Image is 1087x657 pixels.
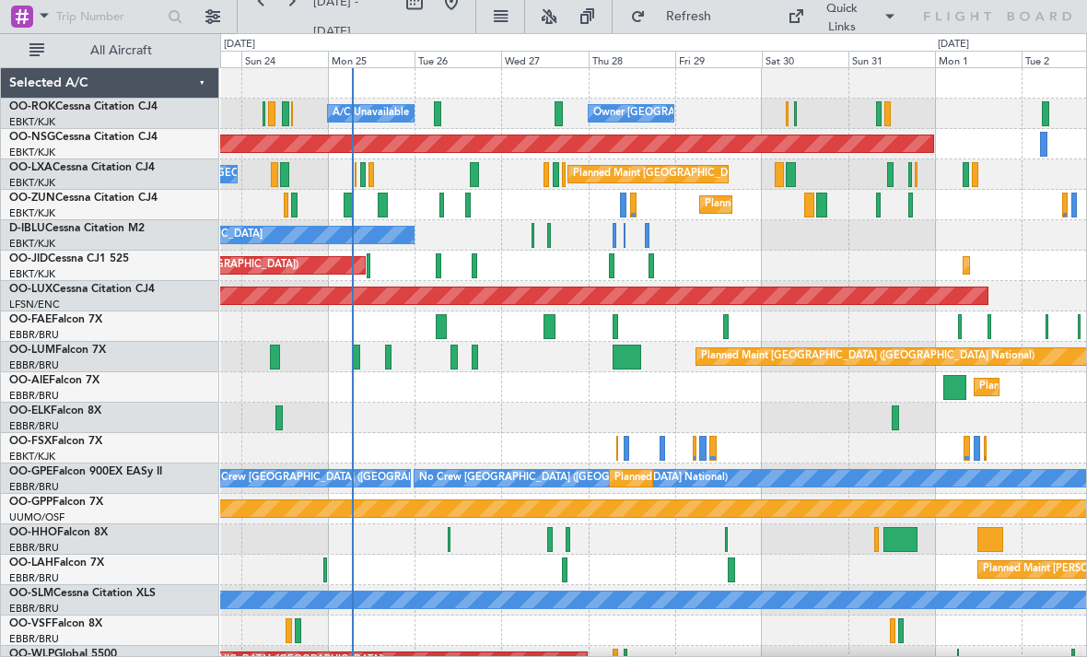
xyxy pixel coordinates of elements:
[415,51,501,67] div: Tue 26
[9,176,55,190] a: EBKT/KJK
[9,466,162,477] a: OO-GPEFalcon 900EX EASy II
[328,51,415,67] div: Mon 25
[20,36,200,65] button: All Aircraft
[9,223,145,234] a: D-IBLUCessna Citation M2
[9,510,64,524] a: UUMO/OSF
[778,2,906,31] button: Quick Links
[501,51,588,67] div: Wed 27
[9,253,129,264] a: OO-JIDCessna CJ1 525
[9,436,102,447] a: OO-FSXFalcon 7X
[9,162,53,173] span: OO-LXA
[705,191,919,218] div: Planned Maint Kortrijk-[GEOGRAPHIC_DATA]
[9,237,55,251] a: EBKT/KJK
[9,632,59,646] a: EBBR/BRU
[9,298,60,311] a: LFSN/ENC
[48,44,194,57] span: All Aircraft
[9,618,102,629] a: OO-VSFFalcon 8X
[9,588,53,599] span: OO-SLM
[9,419,59,433] a: EBBR/BRU
[938,37,969,53] div: [DATE]
[589,51,675,67] div: Thu 28
[9,267,55,281] a: EBKT/KJK
[9,450,55,463] a: EBKT/KJK
[9,206,55,220] a: EBKT/KJK
[9,101,158,112] a: OO-ROKCessna Citation CJ4
[9,480,59,494] a: EBBR/BRU
[622,2,732,31] button: Refresh
[9,132,55,143] span: OO-NSG
[848,51,935,67] div: Sun 31
[9,253,48,264] span: OO-JID
[9,497,53,508] span: OO-GPP
[9,162,155,173] a: OO-LXACessna Citation CJ4
[9,284,53,295] span: OO-LUX
[9,314,52,325] span: OO-FAE
[9,602,59,616] a: EBBR/BRU
[9,223,45,234] span: D-IBLU
[9,284,155,295] a: OO-LUXCessna Citation CJ4
[9,375,49,386] span: OO-AIE
[9,146,55,159] a: EBKT/KJK
[9,618,52,629] span: OO-VSF
[419,464,728,492] div: No Crew [GEOGRAPHIC_DATA] ([GEOGRAPHIC_DATA] National)
[241,51,328,67] div: Sun 24
[9,314,102,325] a: OO-FAEFalcon 7X
[9,358,59,372] a: EBBR/BRU
[9,193,55,204] span: OO-ZUN
[935,51,1022,67] div: Mon 1
[9,571,59,585] a: EBBR/BRU
[9,345,106,356] a: OO-LUMFalcon 7X
[9,557,104,569] a: OO-LAHFalcon 7X
[9,466,53,477] span: OO-GPE
[573,160,906,188] div: Planned Maint [GEOGRAPHIC_DATA] ([GEOGRAPHIC_DATA] National)
[9,588,156,599] a: OO-SLMCessna Citation XLS
[9,328,59,342] a: EBBR/BRU
[9,405,51,416] span: OO-ELK
[9,527,108,538] a: OO-HHOFalcon 8X
[9,389,59,403] a: EBBR/BRU
[204,464,512,492] div: No Crew [GEOGRAPHIC_DATA] ([GEOGRAPHIC_DATA] National)
[9,193,158,204] a: OO-ZUNCessna Citation CJ4
[9,557,53,569] span: OO-LAH
[9,132,158,143] a: OO-NSGCessna Citation CJ4
[675,51,762,67] div: Fri 29
[9,527,57,538] span: OO-HHO
[9,497,103,508] a: OO-GPPFalcon 7X
[224,37,255,53] div: [DATE]
[9,541,59,555] a: EBBR/BRU
[9,436,52,447] span: OO-FSX
[333,100,409,127] div: A/C Unavailable
[614,464,948,492] div: Planned Maint [GEOGRAPHIC_DATA] ([GEOGRAPHIC_DATA] National)
[9,405,101,416] a: OO-ELKFalcon 8X
[9,101,55,112] span: OO-ROK
[762,51,848,67] div: Sat 30
[9,345,55,356] span: OO-LUM
[649,10,727,23] span: Refresh
[9,115,55,129] a: EBKT/KJK
[701,343,1034,370] div: Planned Maint [GEOGRAPHIC_DATA] ([GEOGRAPHIC_DATA] National)
[593,100,842,127] div: Owner [GEOGRAPHIC_DATA]-[GEOGRAPHIC_DATA]
[56,3,162,30] input: Trip Number
[9,375,99,386] a: OO-AIEFalcon 7X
